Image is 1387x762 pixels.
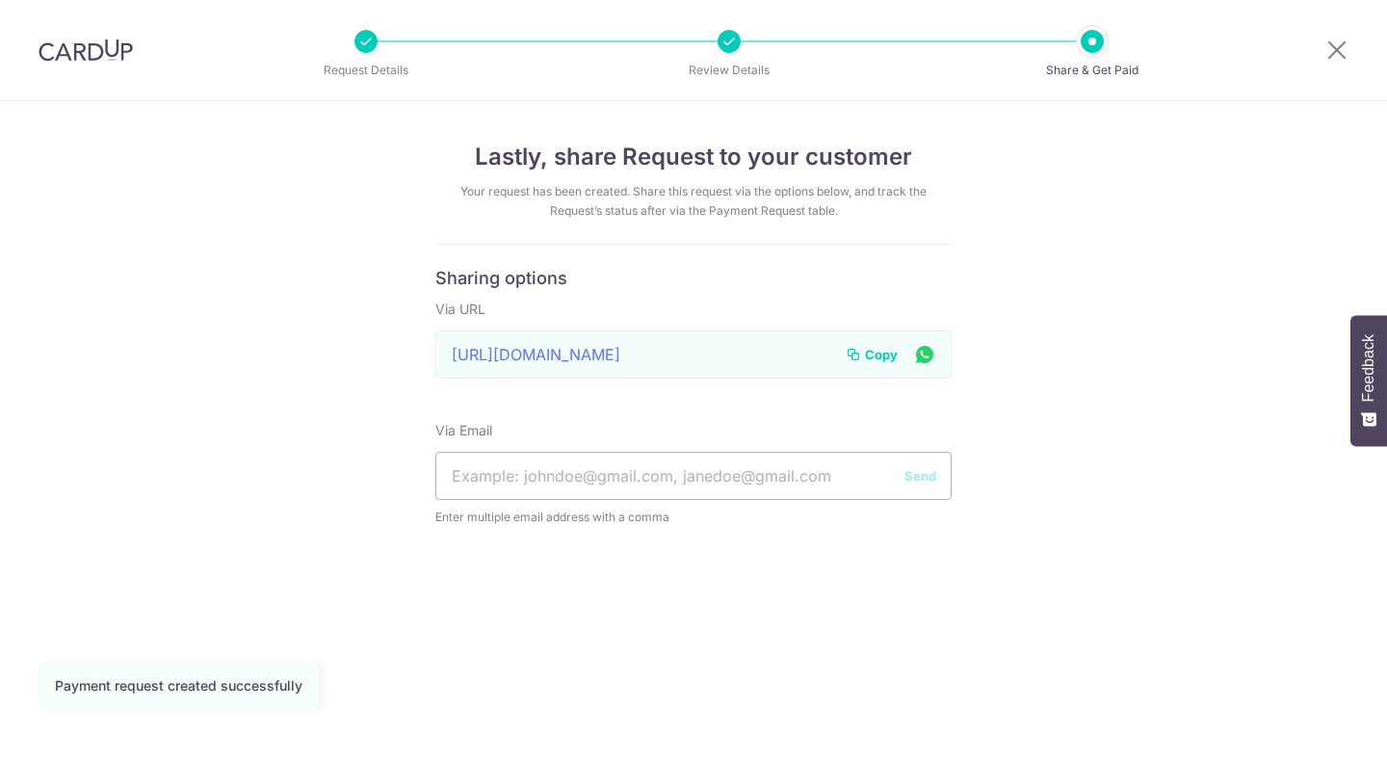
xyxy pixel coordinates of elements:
p: Review Details [658,61,800,80]
div: Your request has been created. Share this request via the options below, and track the Request’s ... [435,182,952,221]
span: Feedback [1360,334,1377,402]
span: Enter multiple email address with a comma [435,508,952,527]
span: Copy [865,345,898,364]
h4: Lastly, share Request to your customer [435,140,952,174]
p: Share & Get Paid [1021,61,1164,80]
label: Via URL [435,300,485,319]
div: Payment request created successfully [55,676,302,696]
input: Example: johndoe@gmail.com, janedoe@gmail.com [435,452,952,500]
p: Request Details [295,61,437,80]
iframe: Opens a widget where you can find more information [1264,704,1368,752]
button: Copy [846,345,898,364]
img: CardUp [39,39,133,62]
button: Feedback - Show survey [1350,315,1387,446]
h6: Sharing options [435,268,952,290]
button: Send [904,466,936,486]
label: Via Email [435,421,492,440]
